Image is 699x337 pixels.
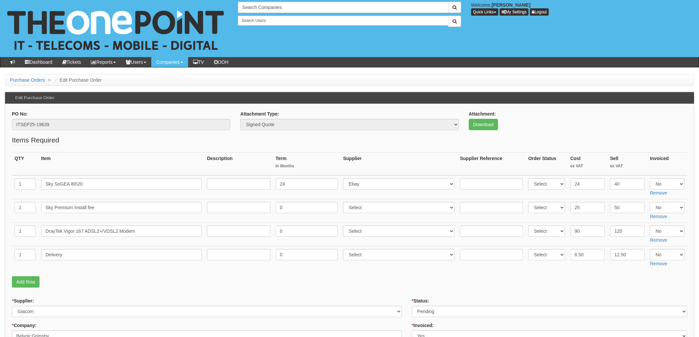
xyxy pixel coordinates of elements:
a: Remove [650,261,667,266]
b: [PERSON_NAME] [492,2,530,8]
button: Quick Links [471,8,498,16]
th: Cost [568,152,607,176]
small: In Months [276,163,338,169]
a: Companies [151,57,188,67]
a: Reports [86,57,121,67]
input: Search Companies [238,2,448,13]
small: ex VAT [610,163,645,169]
label: Supplier: [12,297,34,304]
th: Sell [607,152,647,176]
label: PO No: [12,111,28,117]
a: TV [188,57,209,67]
label: Invoiced: [412,322,434,329]
a: Purchase Orders [10,77,45,83]
th: Description [204,152,273,176]
span: > [46,77,52,83]
input: Search Users [238,16,448,26]
a: Dashboard [20,57,57,67]
a: OOH [209,57,234,67]
label: Status: [412,297,429,304]
a: Logout [530,8,549,16]
small: ex VAT [570,163,605,169]
a: Remove [650,214,667,219]
label: Attachment Type: [240,111,279,117]
th: Invoiced [647,152,687,176]
th: QTY [12,152,38,176]
h3: Edit Purchase Order [12,92,58,104]
a: Remove [650,190,667,196]
li: Edit Purchase Order [54,77,102,83]
legend: Items Required [12,135,59,145]
a: Remove [650,237,667,243]
th: Supplier [340,152,457,176]
label: Attachment: [469,111,496,117]
a: Download [469,119,498,130]
label: Company: [12,322,36,329]
th: Order Status [525,152,568,176]
a: Add Row [12,276,39,288]
th: Supplier Reference [457,152,525,176]
a: Users [121,57,151,67]
a: Tickets [57,57,86,67]
th: Item [38,152,204,176]
div: Welcome, [466,2,699,16]
th: Term [273,152,341,176]
a: My Settings [500,8,529,16]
